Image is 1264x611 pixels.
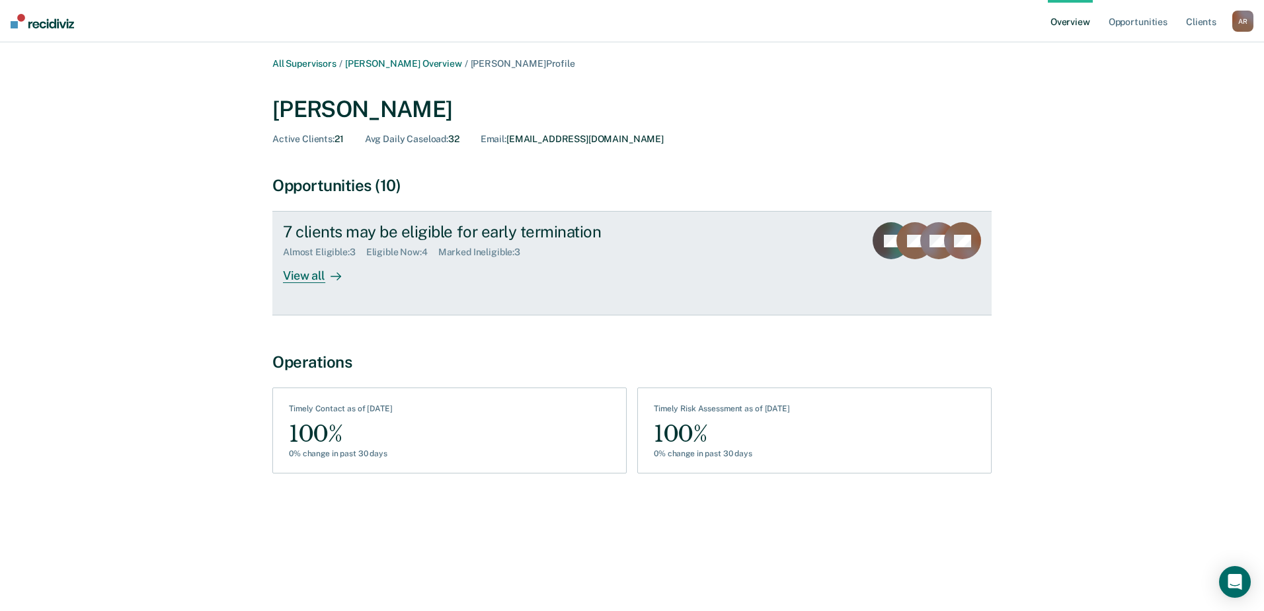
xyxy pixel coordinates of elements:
[283,258,357,284] div: View all
[272,134,335,144] span: Active Clients :
[1232,11,1253,32] button: AR
[365,134,448,144] span: Avg Daily Caseload :
[11,14,74,28] img: Recidiviz
[289,404,393,419] div: Timely Contact as of [DATE]
[272,211,992,315] a: 7 clients may be eligible for early terminationAlmost Eligible:3Eligible Now:4Marked Ineligible:3...
[1219,566,1251,598] div: Open Intercom Messenger
[438,247,531,258] div: Marked Ineligible : 3
[1232,11,1253,32] div: A R
[272,134,344,145] div: 21
[481,134,506,144] span: Email :
[283,247,366,258] div: Almost Eligible : 3
[336,58,345,69] span: /
[345,58,462,69] a: [PERSON_NAME] Overview
[654,404,790,419] div: Timely Risk Assessment as of [DATE]
[366,247,438,258] div: Eligible Now : 4
[272,96,992,123] div: [PERSON_NAME]
[272,176,992,195] div: Opportunities (10)
[462,58,471,69] span: /
[654,419,790,449] div: 100%
[481,134,664,145] div: [EMAIL_ADDRESS][DOMAIN_NAME]
[272,352,992,372] div: Operations
[272,58,336,69] a: All Supervisors
[283,222,747,241] div: 7 clients may be eligible for early termination
[471,58,575,69] span: [PERSON_NAME] Profile
[289,449,393,458] div: 0% change in past 30 days
[365,134,459,145] div: 32
[654,449,790,458] div: 0% change in past 30 days
[289,419,393,449] div: 100%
